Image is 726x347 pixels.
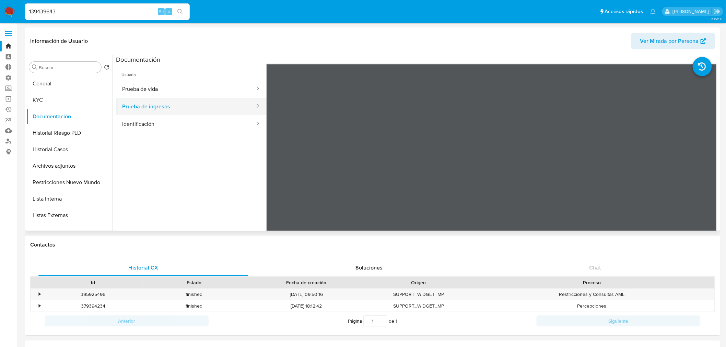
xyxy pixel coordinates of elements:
div: Origen [373,279,464,286]
span: Chat [589,264,601,272]
h1: Información de Usuario [30,38,88,45]
span: Alt [159,8,164,15]
a: Salir [714,8,721,15]
button: Listas Externas [26,207,112,224]
button: Archivos adjuntos [26,158,112,174]
div: SUPPORT_WIDGET_MP [368,289,469,300]
input: Buscar [39,64,98,71]
button: Volver al orden por defecto [104,64,109,72]
input: Buscar usuario o caso... [25,7,190,16]
button: General [26,75,112,92]
div: Id [47,279,139,286]
button: Anterior [45,315,209,326]
div: finished [143,289,244,300]
button: Restricciones Nuevo Mundo [26,174,112,191]
button: search-icon [173,7,187,16]
div: [DATE] 18:12:42 [244,300,368,312]
a: Notificaciones [650,9,656,14]
button: Historial Riesgo PLD [26,125,112,141]
button: Lista Interna [26,191,112,207]
div: • [39,303,40,309]
div: Fecha de creación [249,279,363,286]
span: s [168,8,170,15]
button: Siguiente [537,315,701,326]
button: Ver Mirada por Persona [631,33,715,49]
div: finished [143,300,244,312]
span: Accesos rápidos [605,8,643,15]
p: ignacio.bagnardi@mercadolibre.com [672,8,711,15]
div: Proceso [474,279,710,286]
span: 1 [396,318,397,324]
span: Ver Mirada por Persona [640,33,699,49]
button: Buscar [32,64,37,70]
button: Fecha Compliant [26,224,112,240]
div: 379394234 [43,300,143,312]
div: [DATE] 09:50:16 [244,289,368,300]
h1: Contactos [30,241,715,248]
div: Estado [148,279,239,286]
span: Página de [348,315,397,326]
div: Percepciones [469,300,715,312]
span: Soluciones [356,264,383,272]
span: Historial CX [128,264,158,272]
button: Historial Casos [26,141,112,158]
button: Documentación [26,108,112,125]
button: KYC [26,92,112,108]
div: SUPPORT_WIDGET_MP [368,300,469,312]
div: • [39,291,40,298]
div: Restricciones y Consultas AML [469,289,715,300]
div: 395925496 [43,289,143,300]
